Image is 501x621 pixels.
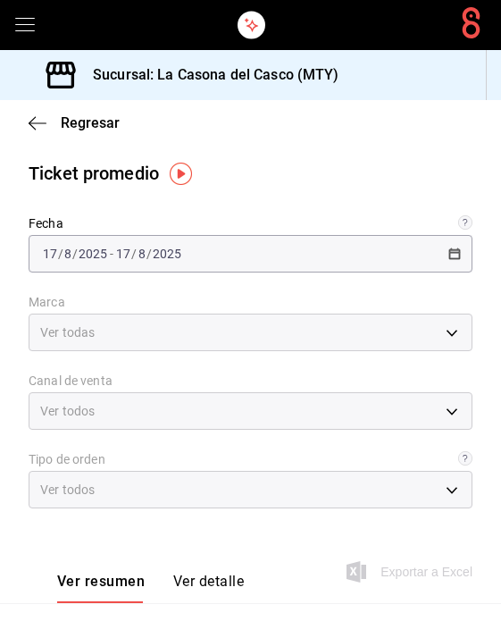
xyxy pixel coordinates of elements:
label: Fecha [29,217,472,230]
span: Ver todos [40,481,95,499]
span: / [131,247,137,261]
div: Ticket promedio [29,160,159,187]
span: / [58,247,63,261]
input: ---- [78,247,108,261]
label: Marca [29,296,472,308]
label: Canal de venta [29,374,472,387]
span: Ver todos [40,402,95,420]
button: Ver resumen [57,573,145,603]
svg: Información delimitada a máximo 62 días. [458,215,472,230]
button: open drawer [14,14,36,36]
label: Tipo de orden [29,453,472,466]
button: Regresar [29,114,120,131]
input: -- [115,247,131,261]
span: - [110,247,113,261]
input: -- [138,247,146,261]
span: Ver todas [40,323,95,341]
h3: Sucursal: La Casona del Casco (MTY) [79,64,339,86]
span: / [146,247,152,261]
img: Tooltip marker [170,163,192,185]
input: -- [42,247,58,261]
input: -- [63,247,72,261]
input: ---- [152,247,182,261]
div: navigation tabs [57,573,244,603]
svg: Todas las órdenes contabilizan 1 comensal a excepción de órdenes de mesa con comensales obligator... [458,451,472,466]
button: Ver detalle [173,573,244,603]
span: / [72,247,78,261]
span: Regresar [61,114,120,131]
